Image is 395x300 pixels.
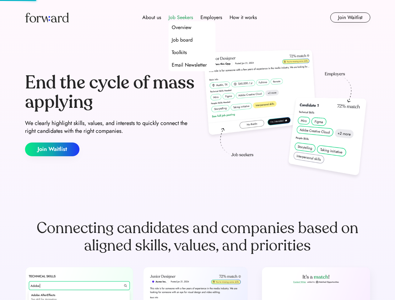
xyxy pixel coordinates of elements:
[169,14,193,21] div: Job Seekers
[172,49,187,56] div: Toolkits
[25,73,195,112] div: End the cycle of mass applying
[172,24,191,31] div: Overview
[25,119,195,135] div: We clearly highlight skills, values, and interests to quickly connect the right candidates with t...
[25,12,69,22] img: Forward logo
[25,142,79,156] button: Join Waitlist
[230,14,257,21] div: How it works
[200,14,222,21] div: Employers
[200,47,370,182] img: hero-image.png
[172,61,207,69] div: Email Newsletter
[142,14,161,21] div: About us
[330,12,370,22] button: Join Waitlist
[172,36,193,44] div: Job board
[25,219,370,254] div: Connecting candidates and companies based on aligned skills, values, and priorities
